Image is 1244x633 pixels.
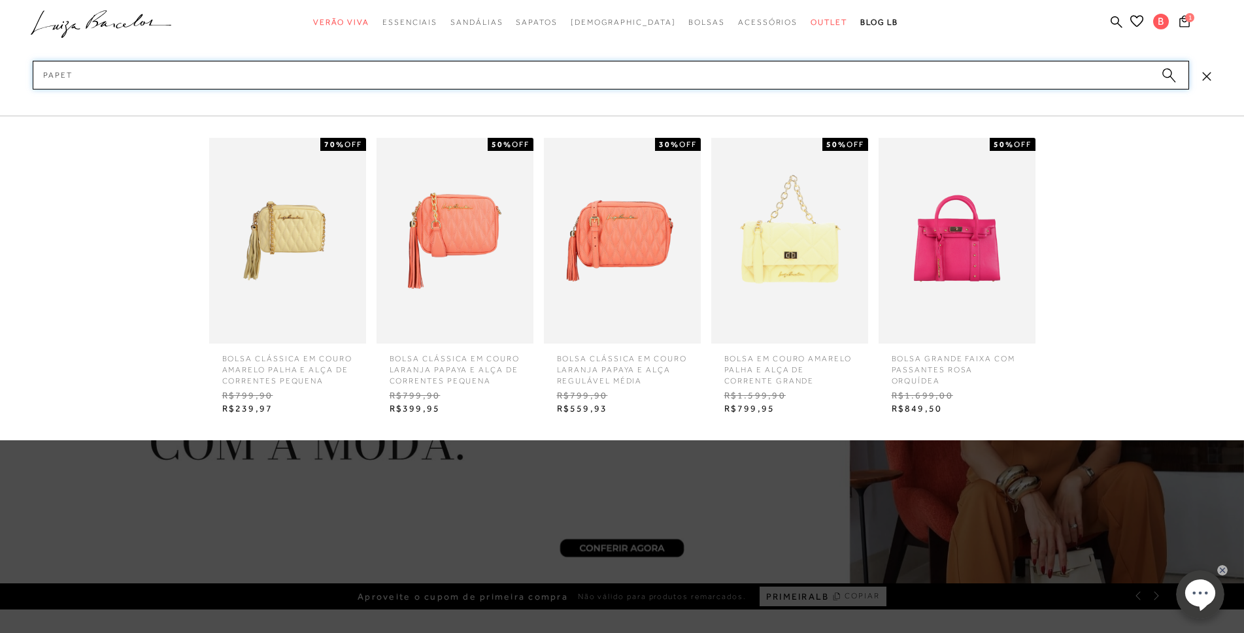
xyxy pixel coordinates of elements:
[541,138,704,419] a: BOLSA CLÁSSICA EM COURO LARANJA PAPAYA E ALÇA REGULÁVEL MÉDIA 30%OFF BOLSA CLÁSSICA EM COURO LARA...
[547,344,698,386] span: BOLSA CLÁSSICA EM COURO LARANJA PAPAYA E ALÇA REGULÁVEL MÉDIA
[714,386,865,406] span: R$1.599,90
[994,140,1014,149] strong: 50%
[1175,14,1194,32] button: 1
[826,140,847,149] strong: 50%
[212,399,363,419] span: R$239,97
[380,399,530,419] span: R$399,95
[811,10,847,35] a: categoryNavScreenReaderText
[324,140,345,149] strong: 70%
[450,18,503,27] span: Sandálias
[688,18,725,27] span: Bolsas
[547,386,698,406] span: R$799,90
[33,61,1189,89] input: Buscar.
[847,140,864,149] span: OFF
[571,18,676,27] span: [DEMOGRAPHIC_DATA]
[860,10,898,35] a: BLOG LB
[206,138,369,419] a: BOLSA CLÁSSICA EM COURO AMARELO PALHA E ALÇA DE CORRENTES PEQUENA 70%OFF BOLSA CLÁSSICA EM COURO ...
[382,18,437,27] span: Essenciais
[450,10,503,35] a: categoryNavScreenReaderText
[212,344,363,386] span: BOLSA CLÁSSICA EM COURO AMARELO PALHA E ALÇA DE CORRENTES PEQUENA
[714,399,865,419] span: R$799,95
[512,140,530,149] span: OFF
[382,10,437,35] a: categoryNavScreenReaderText
[377,138,533,344] img: BOLSA CLÁSSICA EM COURO LARANJA PAPAYA E ALÇA DE CORRENTES PEQUENA
[714,344,865,386] span: BOLSA EM COURO AMARELO PALHA E ALÇA DE CORRENTE GRANDE
[492,140,512,149] strong: 50%
[571,10,676,35] a: noSubCategoriesText
[860,18,898,27] span: BLOG LB
[882,386,1032,406] span: R$1.699,00
[544,138,701,344] img: BOLSA CLÁSSICA EM COURO LARANJA PAPAYA E ALÇA REGULÁVEL MÉDIA
[1153,14,1169,29] span: B
[659,140,679,149] strong: 30%
[516,18,557,27] span: Sapatos
[1147,13,1175,33] button: B
[708,138,871,419] a: BOLSA EM COURO AMARELO PALHA E ALÇA DE CORRENTE GRANDE 50%OFF BOLSA EM COURO AMARELO PALHA E ALÇA...
[516,10,557,35] a: categoryNavScreenReaderText
[313,10,369,35] a: categoryNavScreenReaderText
[711,138,868,344] img: BOLSA EM COURO AMARELO PALHA E ALÇA DE CORRENTE GRANDE
[679,140,697,149] span: OFF
[380,344,530,386] span: BOLSA CLÁSSICA EM COURO LARANJA PAPAYA E ALÇA DE CORRENTES PEQUENA
[345,140,362,149] span: OFF
[875,138,1039,419] a: BOLSA GRANDE FAIXA COM PASSANTES ROSA ORQUÍDEA 50%OFF BOLSA GRANDE FAIXA COM PASSANTES ROSA ORQUÍ...
[212,386,363,406] span: R$799,90
[1014,140,1032,149] span: OFF
[882,344,1032,386] span: BOLSA GRANDE FAIXA COM PASSANTES ROSA ORQUÍDEA
[1185,13,1194,22] span: 1
[547,399,698,419] span: R$559,93
[882,399,1032,419] span: R$849,50
[688,10,725,35] a: categoryNavScreenReaderText
[380,386,530,406] span: R$799,90
[373,138,537,419] a: BOLSA CLÁSSICA EM COURO LARANJA PAPAYA E ALÇA DE CORRENTES PEQUENA 50%OFF BOLSA CLÁSSICA EM COURO...
[738,10,798,35] a: categoryNavScreenReaderText
[738,18,798,27] span: Acessórios
[811,18,847,27] span: Outlet
[209,138,366,344] img: BOLSA CLÁSSICA EM COURO AMARELO PALHA E ALÇA DE CORRENTES PEQUENA
[313,18,369,27] span: Verão Viva
[879,138,1035,344] img: BOLSA GRANDE FAIXA COM PASSANTES ROSA ORQUÍDEA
